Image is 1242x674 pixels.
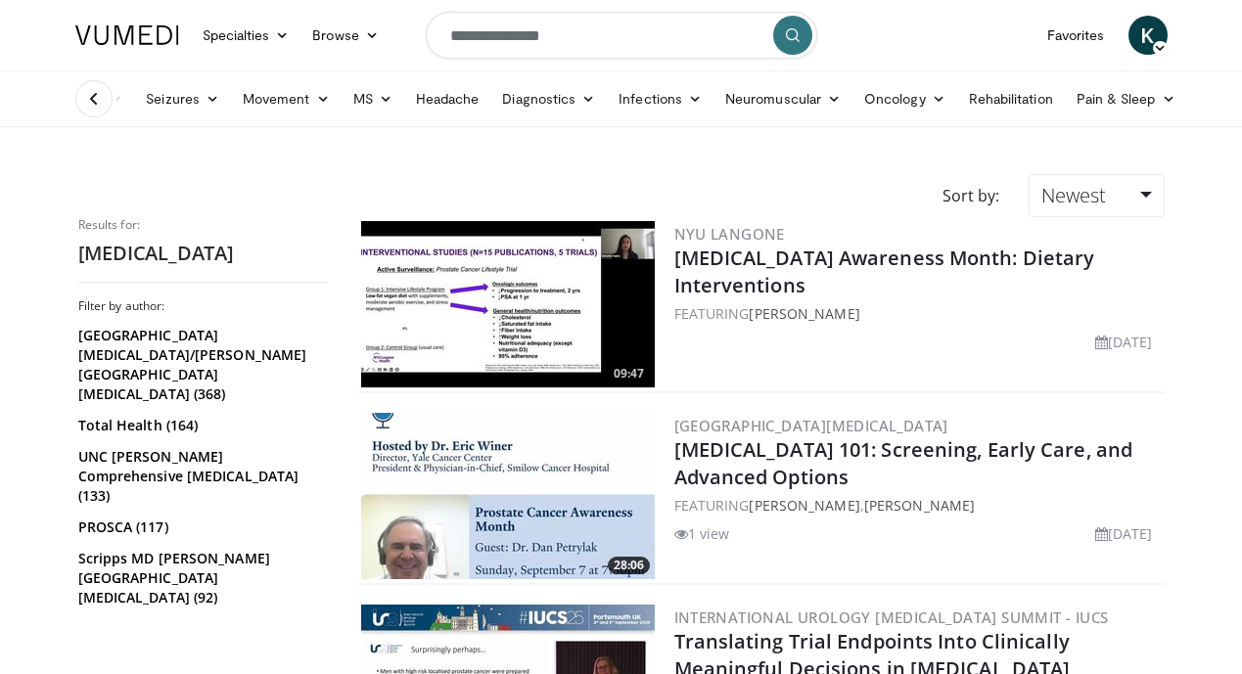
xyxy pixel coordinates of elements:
a: Movement [231,79,342,118]
h3: Filter by author: [78,298,328,314]
a: Specialties [191,16,301,55]
input: Search topics, interventions [426,12,817,59]
a: Newest [1029,174,1164,217]
li: [DATE] [1095,332,1153,352]
a: [PERSON_NAME] [864,496,975,515]
a: UNC [PERSON_NAME] Comprehensive [MEDICAL_DATA] (133) [78,447,323,506]
a: Diagnostics [490,79,607,118]
a: Infections [607,79,713,118]
p: Results for: [78,217,328,233]
img: 9ae08a33-5877-44db-a13e-87f6a86d7712.300x170_q85_crop-smart_upscale.jpg [361,221,655,387]
div: FEATURING [674,303,1161,324]
a: PROSCA (117) [78,517,323,537]
a: [MEDICAL_DATA] Awareness Month: Dietary Interventions [674,245,1095,298]
a: Total Health (164) [78,416,323,435]
a: Seizures [134,79,231,118]
a: [MEDICAL_DATA] 101: Screening, Early Care, and Advanced Options [674,436,1133,490]
a: [GEOGRAPHIC_DATA][MEDICAL_DATA]/[PERSON_NAME][GEOGRAPHIC_DATA][MEDICAL_DATA] (368) [78,326,323,404]
span: Newest [1041,182,1106,208]
a: [GEOGRAPHIC_DATA][MEDICAL_DATA] [674,416,948,435]
a: Headache [404,79,491,118]
a: [PERSON_NAME] [749,496,859,515]
a: K [1128,16,1168,55]
a: 09:47 [361,221,655,387]
a: Oncology [852,79,957,118]
a: Browse [300,16,391,55]
img: VuMedi Logo [75,25,179,45]
div: FEATURING , [674,495,1161,516]
div: Sort by: [928,174,1014,217]
a: International Urology [MEDICAL_DATA] Summit - IUCS [674,607,1109,627]
a: Rehabilitation [957,79,1065,118]
a: Neuromuscular [713,79,852,118]
a: Favorites [1035,16,1117,55]
li: [DATE] [1095,523,1153,544]
a: Scripps MD [PERSON_NAME][GEOGRAPHIC_DATA][MEDICAL_DATA] (92) [78,549,323,607]
li: 1 view [674,523,730,544]
a: 28:06 [361,413,655,579]
span: 28:06 [608,557,650,574]
a: NYU Langone [674,224,785,244]
img: 27d1c8b6-299c-41fa-9ff6-3185b4eb55a6.300x170_q85_crop-smart_upscale.jpg [361,413,655,579]
a: MS [342,79,404,118]
h2: [MEDICAL_DATA] [78,241,328,266]
span: 09:47 [608,365,650,382]
a: [PERSON_NAME] [749,304,859,323]
a: Pain & Sleep [1065,79,1187,118]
